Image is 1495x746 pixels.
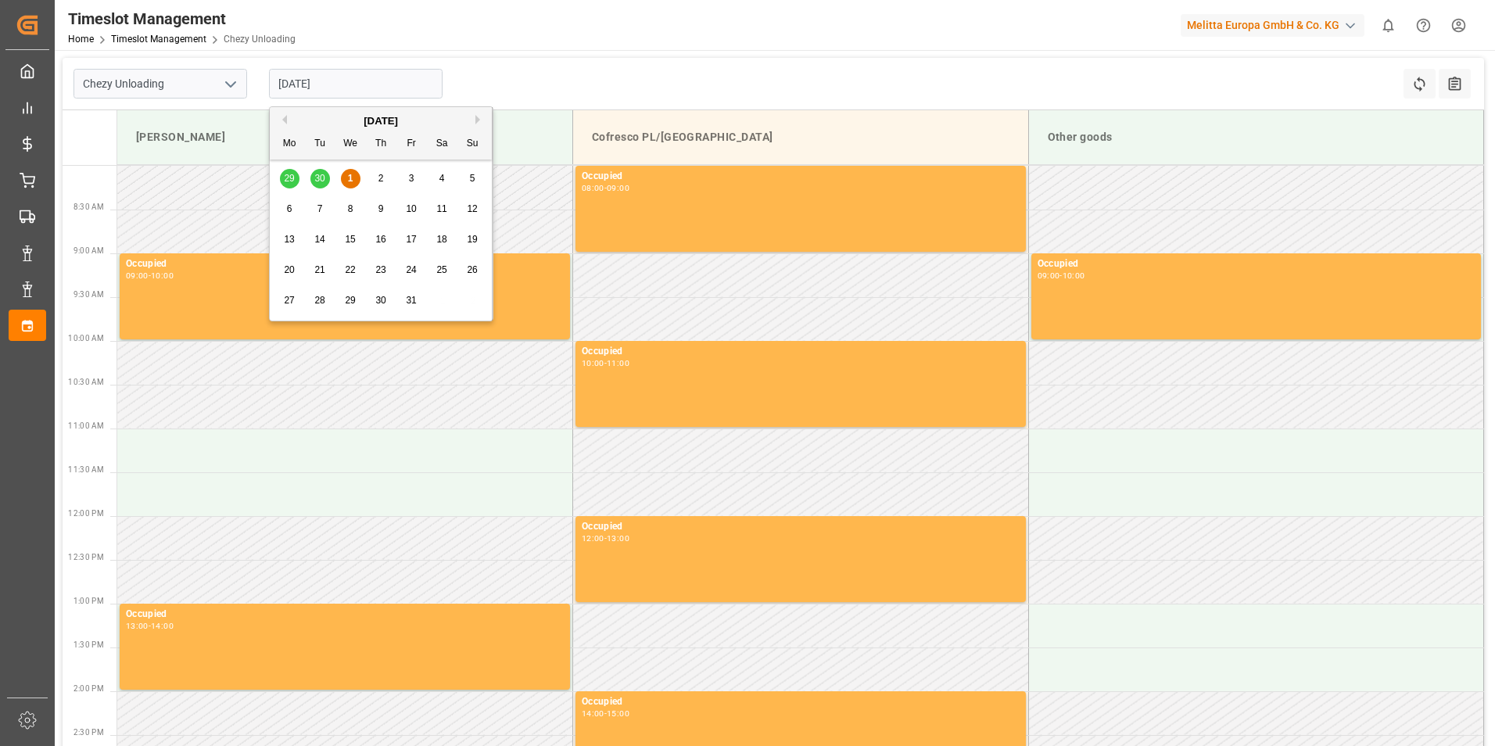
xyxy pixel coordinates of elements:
[73,246,104,255] span: 9:00 AM
[345,295,355,306] span: 29
[73,640,104,649] span: 1:30 PM
[1371,8,1406,43] button: show 0 new notifications
[371,230,391,249] div: Choose Thursday, October 16th, 2025
[274,163,488,316] div: month 2025-10
[151,272,174,279] div: 10:00
[278,115,287,124] button: Previous Month
[1181,14,1364,37] div: Melitta Europa GmbH & Co. KG
[371,260,391,280] div: Choose Thursday, October 23rd, 2025
[73,290,104,299] span: 9:30 AM
[582,185,604,192] div: 08:00
[432,230,452,249] div: Choose Saturday, October 18th, 2025
[345,264,355,275] span: 22
[111,34,206,45] a: Timeslot Management
[149,272,151,279] div: -
[439,173,445,184] span: 4
[73,597,104,605] span: 1:00 PM
[310,199,330,219] div: Choose Tuesday, October 7th, 2025
[406,234,416,245] span: 17
[467,264,477,275] span: 26
[73,684,104,693] span: 2:00 PM
[126,622,149,629] div: 13:00
[406,203,416,214] span: 10
[310,230,330,249] div: Choose Tuesday, October 14th, 2025
[586,123,1016,152] div: Cofresco PL/[GEOGRAPHIC_DATA]
[475,115,485,124] button: Next Month
[68,465,104,474] span: 11:30 AM
[341,291,360,310] div: Choose Wednesday, October 29th, 2025
[467,203,477,214] span: 12
[1406,8,1441,43] button: Help Center
[1181,10,1371,40] button: Melitta Europa GmbH & Co. KG
[218,72,242,96] button: open menu
[406,264,416,275] span: 24
[310,291,330,310] div: Choose Tuesday, October 28th, 2025
[317,203,323,214] span: 7
[604,710,607,717] div: -
[126,607,564,622] div: Occupied
[582,519,1020,535] div: Occupied
[269,69,443,99] input: DD-MM-YYYY
[1063,272,1085,279] div: 10:00
[348,173,353,184] span: 1
[463,134,482,154] div: Su
[68,509,104,518] span: 12:00 PM
[582,344,1020,360] div: Occupied
[73,203,104,211] span: 8:30 AM
[582,694,1020,710] div: Occupied
[371,169,391,188] div: Choose Thursday, October 2nd, 2025
[402,230,421,249] div: Choose Friday, October 17th, 2025
[126,272,149,279] div: 09:00
[607,710,629,717] div: 15:00
[341,134,360,154] div: We
[280,199,299,219] div: Choose Monday, October 6th, 2025
[280,260,299,280] div: Choose Monday, October 20th, 2025
[280,291,299,310] div: Choose Monday, October 27th, 2025
[341,199,360,219] div: Choose Wednesday, October 8th, 2025
[280,134,299,154] div: Mo
[341,230,360,249] div: Choose Wednesday, October 15th, 2025
[432,199,452,219] div: Choose Saturday, October 11th, 2025
[604,360,607,367] div: -
[280,230,299,249] div: Choose Monday, October 13th, 2025
[73,728,104,737] span: 2:30 PM
[314,234,324,245] span: 14
[341,169,360,188] div: Choose Wednesday, October 1st, 2025
[375,264,385,275] span: 23
[68,553,104,561] span: 12:30 PM
[402,260,421,280] div: Choose Friday, October 24th, 2025
[378,203,384,214] span: 9
[436,234,446,245] span: 18
[463,199,482,219] div: Choose Sunday, October 12th, 2025
[378,173,384,184] span: 2
[310,134,330,154] div: Tu
[68,421,104,430] span: 11:00 AM
[607,360,629,367] div: 11:00
[130,123,560,152] div: [PERSON_NAME]
[371,291,391,310] div: Choose Thursday, October 30th, 2025
[467,234,477,245] span: 19
[582,360,604,367] div: 10:00
[402,169,421,188] div: Choose Friday, October 3rd, 2025
[582,169,1020,185] div: Occupied
[432,134,452,154] div: Sa
[582,535,604,542] div: 12:00
[463,230,482,249] div: Choose Sunday, October 19th, 2025
[1038,272,1060,279] div: 09:00
[402,134,421,154] div: Fr
[463,260,482,280] div: Choose Sunday, October 26th, 2025
[1038,256,1475,272] div: Occupied
[284,264,294,275] span: 20
[402,199,421,219] div: Choose Friday, October 10th, 2025
[604,535,607,542] div: -
[149,622,151,629] div: -
[406,295,416,306] span: 31
[402,291,421,310] div: Choose Friday, October 31st, 2025
[375,295,385,306] span: 30
[314,264,324,275] span: 21
[287,203,292,214] span: 6
[68,34,94,45] a: Home
[463,169,482,188] div: Choose Sunday, October 5th, 2025
[436,203,446,214] span: 11
[284,295,294,306] span: 27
